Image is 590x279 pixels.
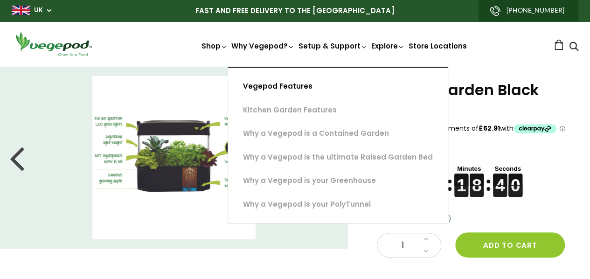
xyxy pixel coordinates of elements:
[228,75,448,98] a: Vegepod Features
[92,76,256,239] img: Kitchen Garden Black
[421,245,431,258] a: Decrease quantity by 1
[375,83,567,98] h1: Kitchen Garden Black
[228,146,448,169] a: Why a Vegepod is the ultimate Raised Garden Bed
[298,41,368,51] a: Setup & Support
[201,41,228,51] a: Shop
[228,193,448,216] a: Why a Vegepod is your PolyTunnel
[228,98,448,122] a: Kitchen Garden Features
[228,122,448,146] a: Why a Vegepod is a Contained Garden
[454,174,468,185] figure: 1
[421,233,431,245] a: Increase quantity by 1
[470,174,484,185] figure: 8
[371,41,405,51] a: Explore
[493,174,507,185] figure: 4
[12,6,30,15] img: gb_large.png
[231,41,295,114] a: Why Vegepod?
[569,42,578,52] a: Search
[377,153,567,197] div: Sale ends in
[12,31,96,57] img: Vegepod
[387,239,418,251] span: 1
[228,169,448,193] a: Why a Vegepod is your Greenhouse
[34,6,43,15] a: UK
[377,213,567,225] div: 5 Stars - 2 Reviews
[409,41,467,51] a: Store Locations
[455,232,565,258] button: Add to cart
